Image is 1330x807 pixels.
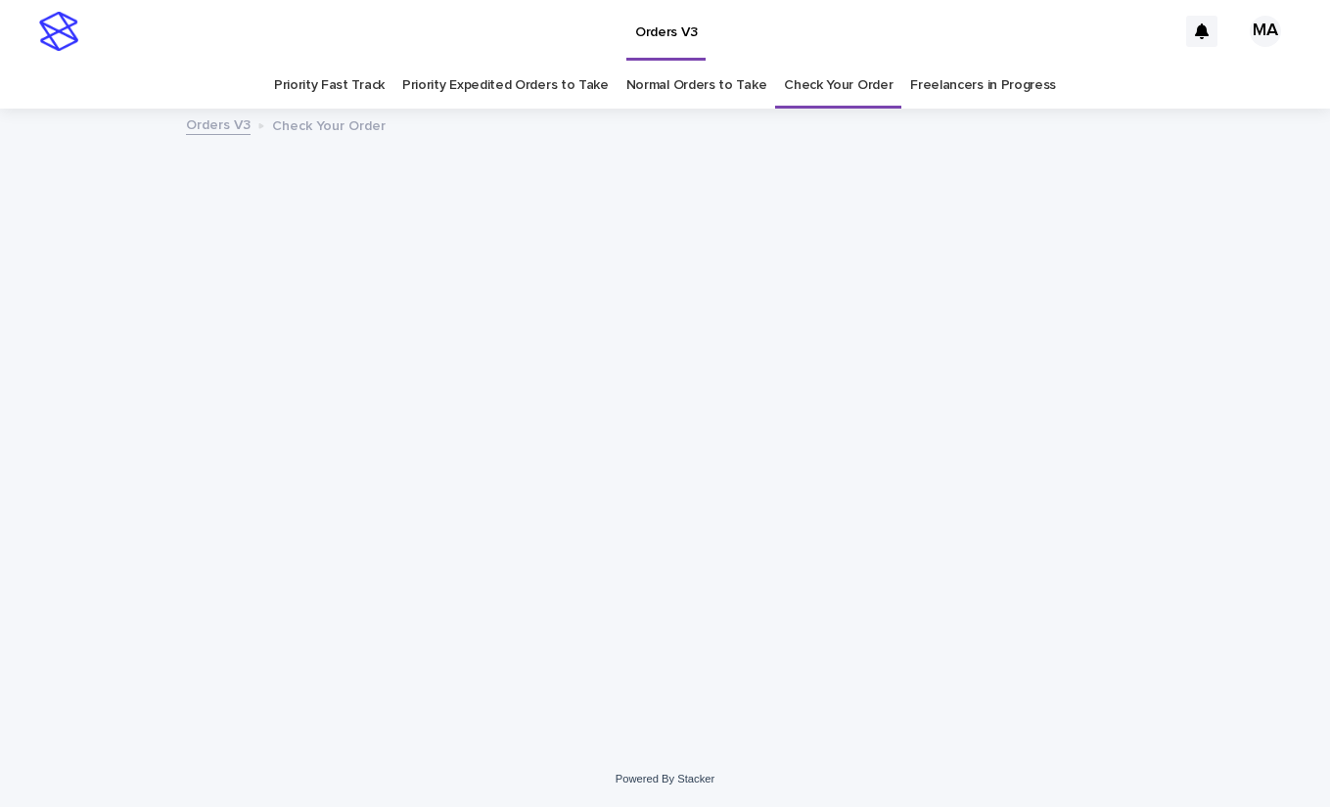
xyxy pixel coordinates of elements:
[274,63,385,109] a: Priority Fast Track
[626,63,767,109] a: Normal Orders to Take
[1250,16,1281,47] div: MA
[910,63,1056,109] a: Freelancers in Progress
[402,63,609,109] a: Priority Expedited Orders to Take
[272,113,386,135] p: Check Your Order
[186,112,251,135] a: Orders V3
[616,773,714,785] a: Powered By Stacker
[784,63,893,109] a: Check Your Order
[39,12,78,51] img: stacker-logo-s-only.png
